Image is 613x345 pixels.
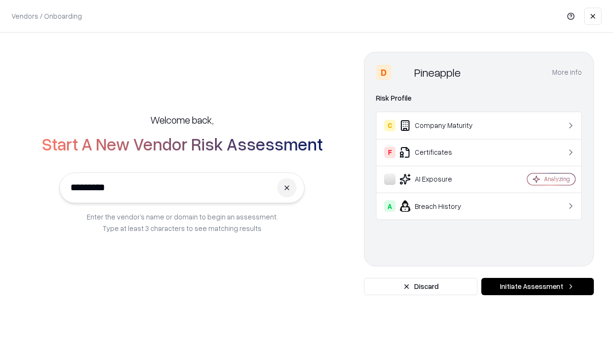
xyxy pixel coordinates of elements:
[384,120,396,131] div: C
[364,278,477,295] button: Discard
[414,65,461,80] div: Pineapple
[384,147,396,158] div: F
[150,113,214,126] h5: Welcome back,
[395,65,410,80] img: Pineapple
[552,64,582,81] button: More info
[384,120,499,131] div: Company Maturity
[376,65,391,80] div: D
[376,92,582,104] div: Risk Profile
[384,200,396,212] div: A
[11,11,82,21] p: Vendors / Onboarding
[384,200,499,212] div: Breach History
[481,278,594,295] button: Initiate Assessment
[384,147,499,158] div: Certificates
[544,175,570,183] div: Analyzing
[42,134,323,153] h2: Start A New Vendor Risk Assessment
[87,211,278,234] p: Enter the vendor’s name or domain to begin an assessment. Type at least 3 characters to see match...
[384,173,499,185] div: AI Exposure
